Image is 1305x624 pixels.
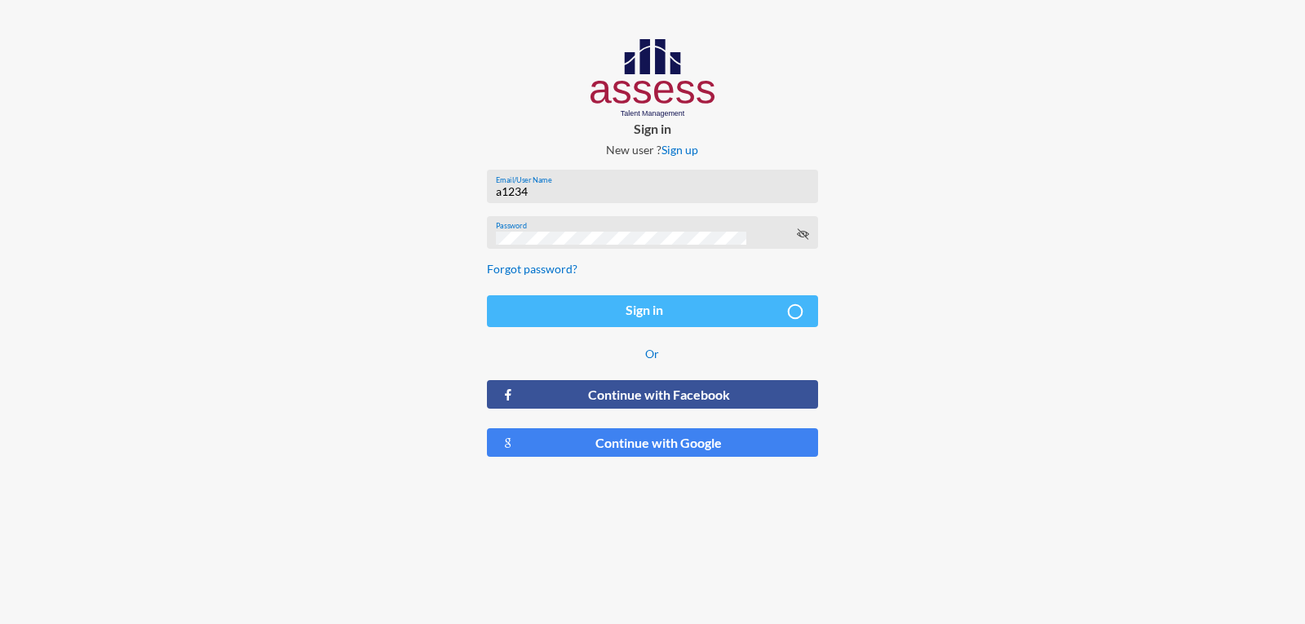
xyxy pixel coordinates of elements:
[474,143,830,157] p: New user ?
[591,39,715,117] img: AssessLogoo.svg
[487,262,577,276] a: Forgot password?
[487,428,817,457] button: Continue with Google
[487,380,817,409] button: Continue with Facebook
[496,185,809,198] input: Email/User Name
[487,347,817,361] p: Or
[474,121,830,136] p: Sign in
[661,143,698,157] a: Sign up
[487,295,817,327] button: Sign in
